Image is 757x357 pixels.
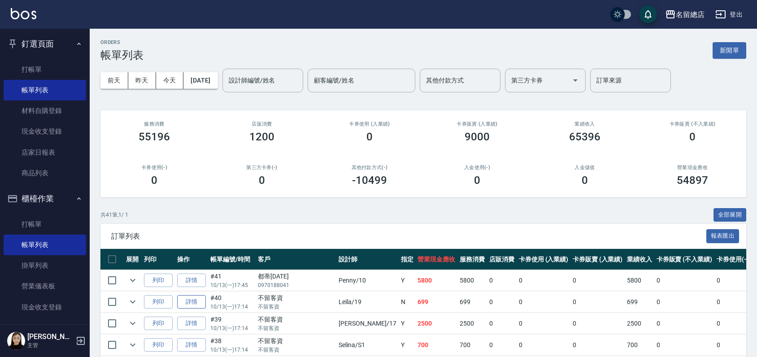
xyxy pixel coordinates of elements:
button: 櫃檯作業 [4,187,86,210]
a: 現金收支登錄 [4,121,86,142]
th: 帳單編號/時間 [208,249,256,270]
button: 新開單 [713,42,746,59]
h3: -10499 [352,174,387,187]
img: Logo [11,8,36,19]
h2: 卡券販賣 (入業績) [434,121,520,127]
td: 700 [415,335,457,356]
td: 700 [625,335,654,356]
th: 展開 [124,249,142,270]
a: 店家日報表 [4,142,86,163]
a: 打帳單 [4,214,86,235]
td: 0 [654,270,714,291]
h5: [PERSON_NAME] [27,332,73,341]
td: 2500 [625,313,654,334]
td: 0 [714,313,751,334]
h3: 9000 [465,131,490,143]
td: N [399,292,416,313]
td: 0 [714,270,751,291]
td: #40 [208,292,256,313]
th: 店販消費 [487,249,517,270]
div: 不留客資 [258,315,334,324]
div: 都蒂[DATE] [258,272,334,281]
h3: 55196 [139,131,170,143]
th: 業績收入 [625,249,654,270]
th: 卡券販賣 (不入業績) [654,249,714,270]
button: expand row [126,295,139,309]
p: 10/13 (一) 17:14 [210,303,253,311]
td: 0 [714,335,751,356]
h2: 第三方卡券(-) [219,165,305,170]
td: 0 [570,292,625,313]
a: 詳情 [177,338,206,352]
td: 0 [487,313,517,334]
td: 699 [457,292,487,313]
button: 列印 [144,338,173,352]
p: 共 41 筆, 1 / 1 [100,211,128,219]
img: Person [7,332,25,350]
button: 登出 [712,6,746,23]
button: [DATE] [183,72,218,89]
td: 0 [517,335,571,356]
h2: 業績收入 [542,121,628,127]
th: 設計師 [336,249,398,270]
td: 0 [654,335,714,356]
button: expand row [126,274,139,287]
h2: 入金儲值 [542,165,628,170]
a: 詳情 [177,317,206,331]
td: 0 [487,270,517,291]
p: 主管 [27,341,73,349]
td: 0 [570,313,625,334]
td: 0 [517,313,571,334]
h2: 店販消費 [219,121,305,127]
p: 不留客資 [258,303,334,311]
h3: 0 [151,174,157,187]
td: 0 [654,313,714,334]
button: Open [568,73,583,87]
h3: 0 [259,174,265,187]
div: 不留客資 [258,293,334,303]
button: 列印 [144,274,173,287]
h2: 其他付款方式(-) [326,165,413,170]
h2: 入金使用(-) [434,165,520,170]
td: Y [399,313,416,334]
div: 名留總店 [676,9,705,20]
a: 詳情 [177,295,206,309]
h3: 54897 [677,174,708,187]
a: 詳情 [177,274,206,287]
td: Penny /10 [336,270,398,291]
h3: 帳單列表 [100,49,144,61]
p: 0970188041 [258,281,334,289]
button: 列印 [144,317,173,331]
p: 10/13 (一) 17:45 [210,281,253,289]
td: 0 [654,292,714,313]
h2: 卡券使用 (入業績) [326,121,413,127]
h3: 0 [689,131,696,143]
td: #39 [208,313,256,334]
h3: 0 [474,174,480,187]
td: Leila /19 [336,292,398,313]
td: 5800 [625,270,654,291]
a: 掛單列表 [4,255,86,276]
button: 前天 [100,72,128,89]
a: 報表匯出 [706,231,740,240]
td: 2500 [415,313,457,334]
h3: 0 [582,174,588,187]
td: 5800 [457,270,487,291]
td: #41 [208,270,256,291]
td: Y [399,335,416,356]
a: 營業儀表板 [4,276,86,296]
td: Y [399,270,416,291]
button: 名留總店 [661,5,708,24]
a: 帳單列表 [4,80,86,100]
td: 0 [517,292,571,313]
th: 卡券販賣 (入業績) [570,249,625,270]
td: #38 [208,335,256,356]
th: 卡券使用(-) [714,249,751,270]
button: 全部展開 [713,208,747,222]
button: 列印 [144,295,173,309]
td: 2500 [457,313,487,334]
th: 營業現金應收 [415,249,457,270]
h3: 0 [366,131,373,143]
td: 0 [487,335,517,356]
button: expand row [126,317,139,330]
